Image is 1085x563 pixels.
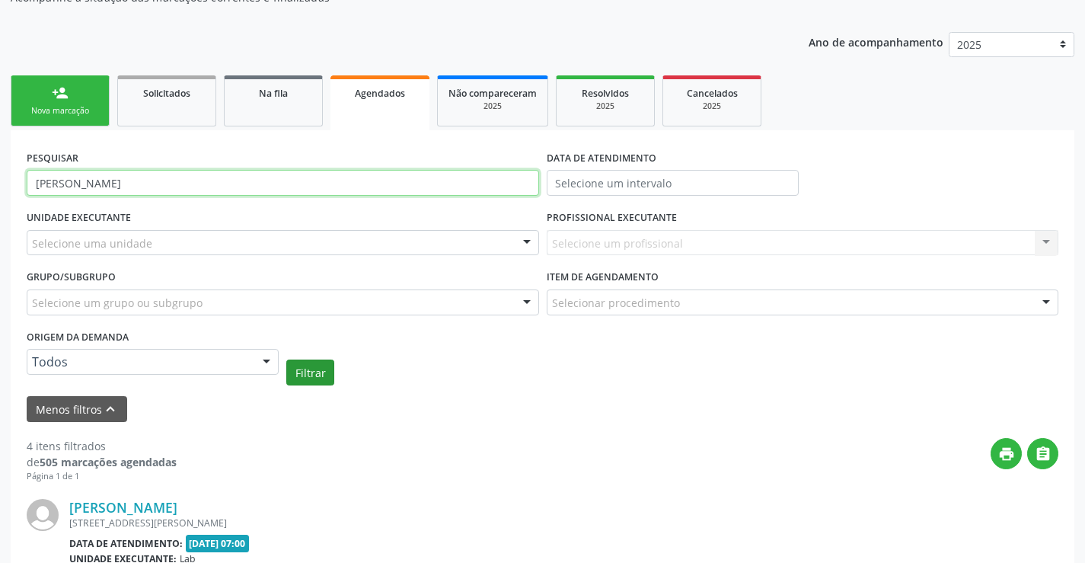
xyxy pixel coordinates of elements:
strong: 505 marcações agendadas [40,455,177,469]
input: Nome, CNS [27,170,539,196]
i: keyboard_arrow_up [102,401,119,417]
label: Origem da demanda [27,326,129,350]
label: DATA DE ATENDIMENTO [547,146,656,170]
div: Página 1 de 1 [27,470,177,483]
input: Selecione um intervalo [547,170,799,196]
p: Ano de acompanhamento [809,32,943,51]
i: print [998,446,1015,462]
label: PESQUISAR [27,146,78,170]
b: Data de atendimento: [69,537,183,550]
span: Resolvidos [582,87,629,100]
div: Nova marcação [22,105,98,117]
span: Todos [32,354,247,369]
label: UNIDADE EXECUTANTE [27,206,131,230]
span: Não compareceram [448,87,537,100]
span: Na fila [259,87,288,100]
button: print [991,438,1022,469]
span: Selecionar procedimento [552,295,680,311]
span: Agendados [355,87,405,100]
div: 4 itens filtrados [27,438,177,454]
span: [DATE] 07:00 [186,535,250,552]
button: Menos filtroskeyboard_arrow_up [27,396,127,423]
label: Grupo/Subgrupo [27,266,116,289]
div: person_add [52,85,69,101]
button:  [1027,438,1058,469]
button: Filtrar [286,360,334,385]
i:  [1035,446,1051,462]
label: Item de agendamento [547,266,659,289]
div: 2025 [448,101,537,112]
div: de [27,454,177,470]
span: Solicitados [143,87,190,100]
span: Selecione uma unidade [32,235,152,251]
span: Cancelados [687,87,738,100]
div: 2025 [567,101,643,112]
div: 2025 [674,101,750,112]
a: [PERSON_NAME] [69,499,177,516]
div: [STREET_ADDRESS][PERSON_NAME] [69,517,830,529]
label: PROFISSIONAL EXECUTANTE [547,206,677,230]
span: Selecione um grupo ou subgrupo [32,295,203,311]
